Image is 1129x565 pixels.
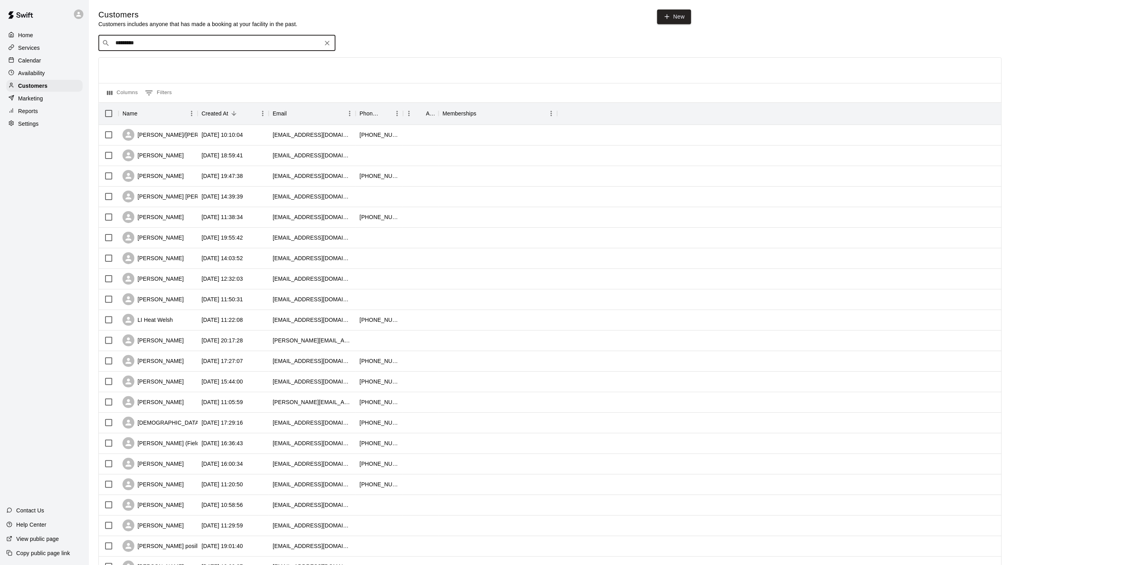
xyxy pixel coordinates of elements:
div: 2025-08-29 19:01:40 [202,542,243,550]
a: Home [6,29,83,41]
div: +16314567045 [360,460,399,468]
button: Sort [287,108,298,119]
div: Created At [198,102,269,125]
p: Availability [18,69,45,77]
div: bobbybones60@verizon.net [273,213,352,221]
div: [PERSON_NAME] (Field hockey) [123,437,221,449]
div: [PERSON_NAME] [123,273,184,285]
a: Customers [6,80,83,92]
div: stefaniewelsh9@gmail.com [273,316,352,324]
div: 2025-09-09 18:59:41 [202,151,243,159]
div: Search customers by name or email [98,35,335,51]
div: Name [123,102,138,125]
div: mbuderman2002@yahoo.com [273,131,352,139]
div: +16318854988 [360,131,399,139]
div: sj_alfano@icloud.com [273,295,352,303]
div: [PERSON_NAME]/[PERSON_NAME] [123,129,232,141]
a: Settings [6,118,83,130]
button: Menu [545,108,557,119]
p: Services [18,44,40,52]
a: Services [6,42,83,54]
button: Sort [228,108,239,119]
div: [PERSON_NAME] [123,396,184,408]
div: [PERSON_NAME] [123,478,184,490]
button: Menu [344,108,356,119]
div: [PERSON_NAME] [123,149,184,161]
button: Sort [138,108,149,119]
div: 2025-09-02 16:36:43 [202,439,243,447]
p: Help Center [16,521,46,529]
div: 2025-09-01 10:58:56 [202,501,243,509]
div: 2025-09-03 11:05:59 [202,398,243,406]
div: [PERSON_NAME] [123,458,184,470]
div: LI Heat Welsh [123,314,173,326]
button: Sort [477,108,488,119]
p: Customers includes anyone that has made a booking at your facility in the past. [98,20,298,28]
div: 2025-09-03 15:44:00 [202,378,243,385]
div: josephdecelemente@gmail.com [273,357,352,365]
div: [PERSON_NAME] posillicl [123,540,204,552]
a: Availability [6,67,83,79]
div: 2025-09-02 11:20:50 [202,480,243,488]
div: Reports [6,105,83,117]
div: Age [426,102,435,125]
div: [PERSON_NAME] [123,376,184,387]
div: 2025-09-07 14:03:52 [202,254,243,262]
div: pgiuliano114@gmail.com [273,542,352,550]
div: +16312356047 [360,419,399,427]
div: +15165517462 [360,316,399,324]
h5: Customers [98,9,298,20]
div: +15162723398 [360,172,399,180]
div: 2025-09-07 12:32:03 [202,275,243,283]
div: 2025-08-31 11:29:59 [202,522,243,529]
button: Menu [257,108,269,119]
p: Contact Us [16,506,44,514]
div: Phone Number [356,102,403,125]
div: Created At [202,102,228,125]
p: Copy public page link [16,549,70,557]
div: brittneywebb6@gmail.com [273,480,352,488]
div: toichazd@gmail.com [273,172,352,180]
div: +16318752200 [360,398,399,406]
div: leslieme@gmail.com [273,275,352,283]
div: +15168171211 [360,357,399,365]
div: Phone Number [360,102,380,125]
div: everapril9@yahoo.com [273,501,352,509]
div: Name [119,102,198,125]
div: 2025-09-08 14:39:39 [202,193,243,200]
div: 2025-09-07 11:50:31 [202,295,243,303]
div: [PERSON_NAME] [123,334,184,346]
div: Email [273,102,287,125]
a: New [657,9,691,24]
div: [PERSON_NAME] [123,232,184,244]
div: 2025-09-10 10:10:04 [202,131,243,139]
div: [PERSON_NAME] [123,252,184,264]
div: [PERSON_NAME] [123,355,184,367]
div: +16316525079 [360,439,399,447]
div: 2025-09-04 20:17:28 [202,336,243,344]
button: Menu [186,108,198,119]
p: Home [18,31,33,39]
button: Clear [322,38,333,49]
div: 2025-09-02 17:29:16 [202,419,243,427]
div: Marketing [6,93,83,104]
div: jamrok55@gmail.com [273,522,352,529]
div: +16318078108 [360,378,399,385]
div: 2025-09-02 16:00:34 [202,460,243,468]
div: Age [403,102,439,125]
div: ketzlick8@gmail.com [273,460,352,468]
div: micahelkbrooks76@gmail.com [273,234,352,242]
button: Select columns [105,87,140,99]
p: Settings [18,120,39,128]
div: [DEMOGRAPHIC_DATA][PERSON_NAME] [123,417,247,429]
div: longislandallstarz@gmail.com [273,439,352,447]
div: 2025-09-08 11:38:34 [202,213,243,221]
div: Calendar [6,55,83,66]
p: View public page [16,535,59,543]
button: Show filters [143,87,174,99]
div: catcherkeeperllc@gmail.com [273,254,352,262]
